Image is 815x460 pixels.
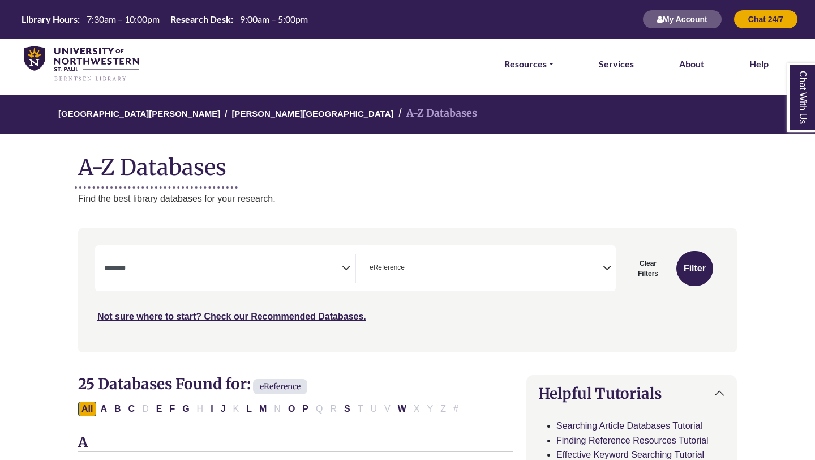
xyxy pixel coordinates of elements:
span: 25 Databases Found for: [78,374,251,393]
button: Filter Results O [285,402,298,416]
button: Filter Results E [153,402,166,416]
a: Chat 24/7 [733,14,798,24]
span: eReference [370,262,405,273]
a: My Account [642,14,722,24]
a: Effective Keyword Searching Tutorial [556,450,704,459]
a: Hours Today [17,13,312,26]
a: About [679,57,704,71]
a: Finding Reference Resources Tutorial [556,436,709,445]
span: 7:30am – 10:00pm [87,14,160,24]
h3: A [78,435,513,452]
button: Submit for Search Results [676,251,713,286]
button: My Account [642,10,722,29]
button: Filter Results G [179,402,192,416]
button: Chat 24/7 [733,10,798,29]
span: 9:00am – 5:00pm [240,14,308,24]
a: Not sure where to start? Check our Recommended Databases. [97,312,366,321]
li: eReference [365,262,405,273]
button: Filter Results W [394,402,410,416]
a: Resources [504,57,554,71]
button: Filter Results A [97,402,110,416]
p: Find the best library databases for your research. [78,191,737,206]
a: [PERSON_NAME][GEOGRAPHIC_DATA] [231,107,393,118]
th: Research Desk: [166,13,234,25]
button: All [78,402,96,416]
a: Searching Article Databases Tutorial [556,421,702,431]
button: Filter Results B [111,402,125,416]
button: Clear Filters [623,251,674,286]
a: Help [749,57,769,71]
button: Filter Results J [217,402,229,416]
th: Library Hours: [17,13,80,25]
textarea: Search [407,265,412,274]
h1: A-Z Databases [78,146,737,180]
li: A-Z Databases [394,105,477,122]
button: Filter Results P [299,402,312,416]
span: eReference [253,379,307,394]
div: Alpha-list to filter by first letter of database name [78,403,463,413]
button: Filter Results I [207,402,216,416]
button: Filter Results F [166,402,178,416]
nav: Search filters [78,228,737,352]
button: Helpful Tutorials [527,376,736,411]
a: Services [599,57,634,71]
a: [GEOGRAPHIC_DATA][PERSON_NAME] [58,107,220,118]
button: Filter Results L [243,402,255,416]
button: Filter Results M [256,402,270,416]
textarea: Search [104,265,342,274]
table: Hours Today [17,13,312,24]
button: Filter Results C [125,402,139,416]
img: library_home [24,46,139,83]
nav: breadcrumb [78,95,737,134]
button: Filter Results S [341,402,354,416]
